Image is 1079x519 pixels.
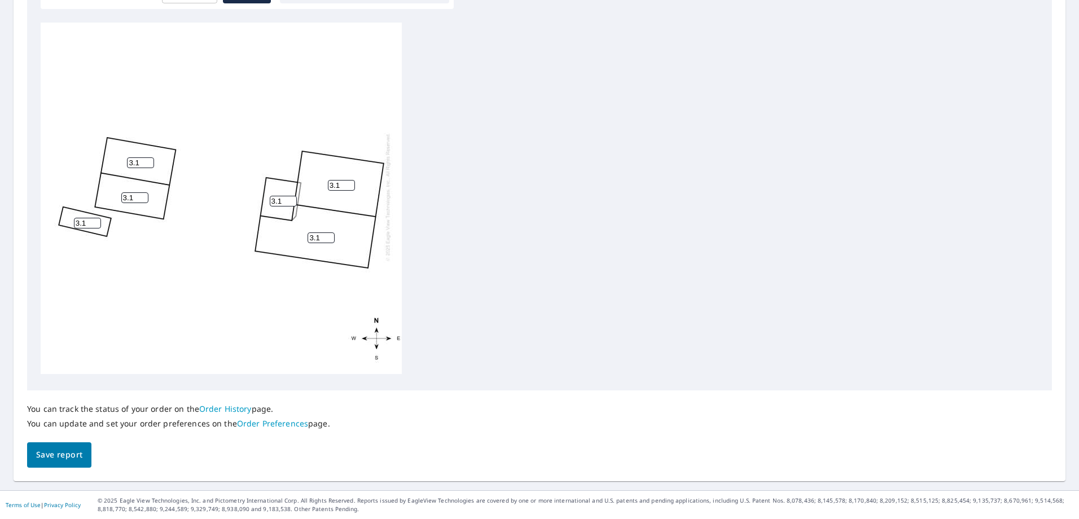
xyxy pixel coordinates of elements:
button: Save report [27,442,91,468]
a: Privacy Policy [44,501,81,509]
a: Terms of Use [6,501,41,509]
a: Order History [199,403,252,414]
span: Save report [36,448,82,462]
p: © 2025 Eagle View Technologies, Inc. and Pictometry International Corp. All Rights Reserved. Repo... [98,496,1073,513]
p: You can update and set your order preferences on the page. [27,419,330,429]
a: Order Preferences [237,418,308,429]
p: You can track the status of your order on the page. [27,404,330,414]
p: | [6,502,81,508]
